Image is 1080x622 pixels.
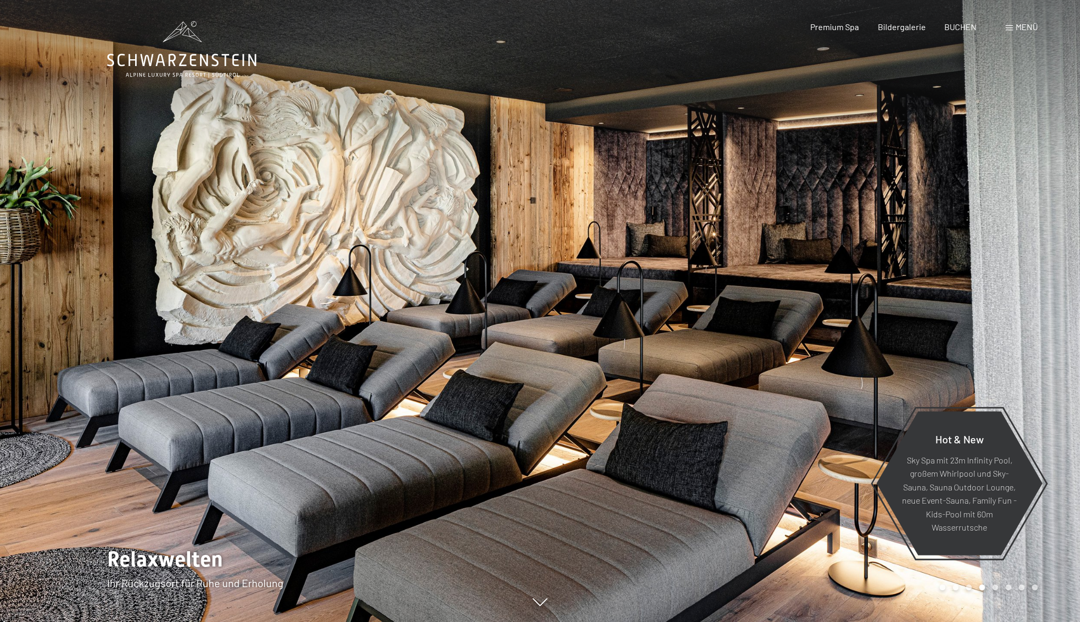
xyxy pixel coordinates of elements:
span: Hot & New [935,432,984,445]
div: Carousel Page 3 [966,584,972,590]
div: Carousel Page 2 [953,584,959,590]
div: Carousel Page 7 [1019,584,1025,590]
a: Hot & New Sky Spa mit 23m Infinity Pool, großem Whirlpool und Sky-Sauna, Sauna Outdoor Lounge, ne... [876,411,1043,556]
div: Carousel Pagination [936,584,1038,590]
span: Menü [1016,22,1038,32]
div: Carousel Page 1 [940,584,945,590]
p: Sky Spa mit 23m Infinity Pool, großem Whirlpool und Sky-Sauna, Sauna Outdoor Lounge, neue Event-S... [902,453,1017,534]
div: Carousel Page 8 [1032,584,1038,590]
a: Premium Spa [810,22,859,32]
a: Bildergalerie [878,22,926,32]
div: Carousel Page 5 [992,584,998,590]
div: Carousel Page 6 [1006,584,1011,590]
div: Carousel Page 4 (Current Slide) [979,584,985,590]
a: BUCHEN [944,22,977,32]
